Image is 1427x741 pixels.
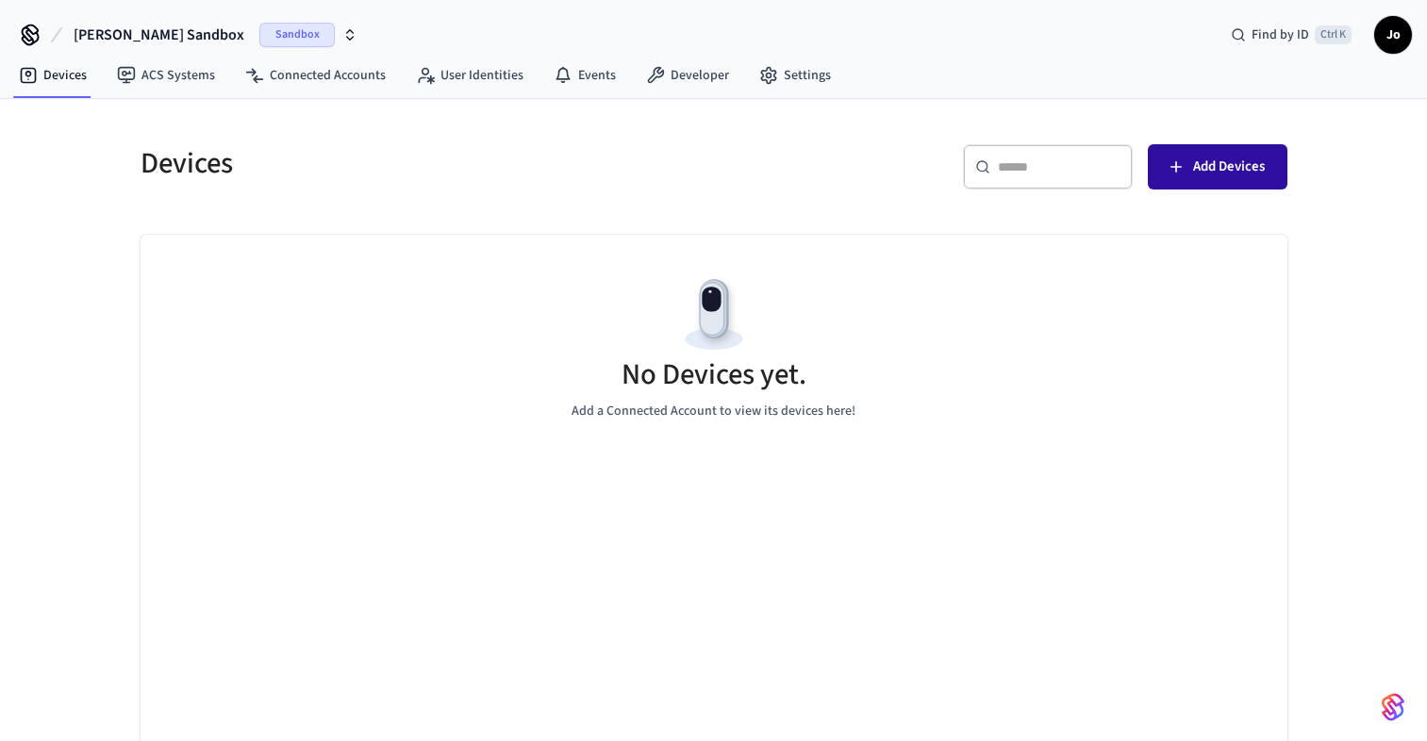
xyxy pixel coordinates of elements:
[141,144,703,183] h5: Devices
[672,272,756,357] img: Devices Empty State
[1148,144,1287,189] button: Add Devices
[74,24,244,46] span: [PERSON_NAME] Sandbox
[230,58,401,92] a: Connected Accounts
[539,58,631,92] a: Events
[1252,25,1309,44] span: Find by ID
[1382,692,1404,722] img: SeamLogoGradient.69752ec5.svg
[1193,155,1265,179] span: Add Devices
[1376,18,1410,52] span: Jo
[1216,18,1367,52] div: Find by IDCtrl K
[102,58,230,92] a: ACS Systems
[744,58,846,92] a: Settings
[631,58,744,92] a: Developer
[572,402,855,421] p: Add a Connected Account to view its devices here!
[4,58,102,92] a: Devices
[622,355,806,394] h5: No Devices yet.
[1374,16,1412,54] button: Jo
[401,58,539,92] a: User Identities
[1315,25,1352,44] span: Ctrl K
[259,23,335,47] span: Sandbox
